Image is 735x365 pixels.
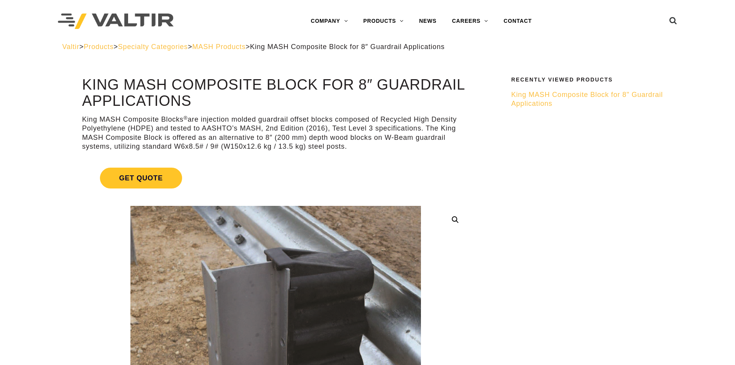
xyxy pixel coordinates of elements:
[62,43,79,51] a: Valtir
[84,43,113,51] a: Products
[355,14,411,29] a: PRODUCTS
[82,115,469,151] p: King MASH Composite Blocks are injection molded guardrail offset blocks composed of Recycled High...
[184,115,188,121] sup: ®
[444,14,496,29] a: CAREERS
[496,14,539,29] a: CONTACT
[511,90,668,109] a: King MASH Composite Block for 8" Guardrail Applications
[511,77,668,83] h2: Recently Viewed Products
[62,42,673,51] div: > > > >
[303,14,355,29] a: COMPANY
[82,77,469,109] h1: King MASH Composite Block for 8″ Guardrail Applications
[100,168,182,188] span: Get Quote
[118,43,188,51] a: Specialty Categories
[511,91,663,107] span: King MASH Composite Block for 8" Guardrail Applications
[411,14,444,29] a: NEWS
[250,43,445,51] span: King MASH Composite Block for 8″ Guardrail Applications
[58,14,174,29] img: Valtir
[192,43,245,51] a: MASH Products
[82,158,469,198] a: Get Quote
